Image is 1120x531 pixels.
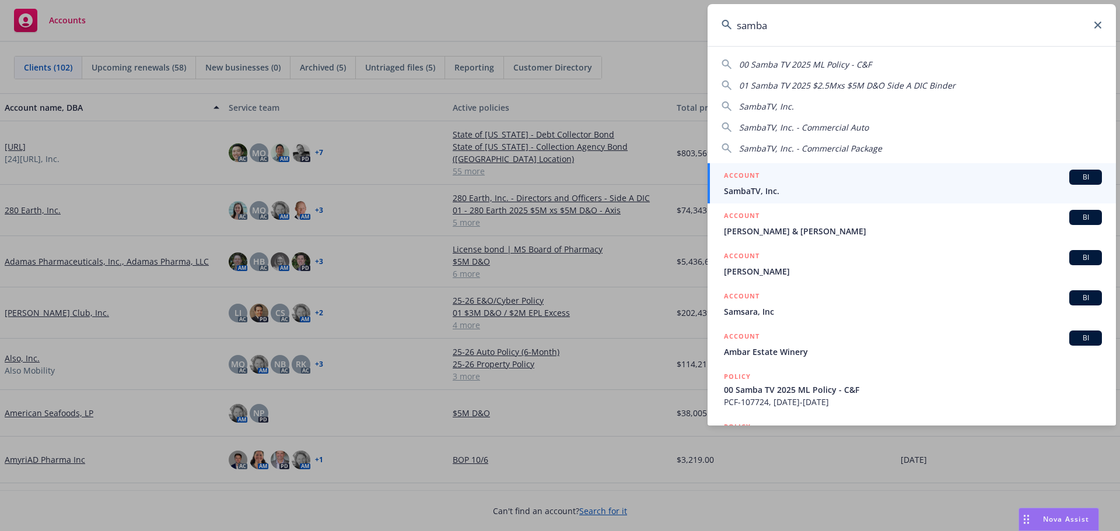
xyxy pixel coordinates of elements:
[1019,508,1099,531] button: Nova Assist
[1074,212,1097,223] span: BI
[1043,514,1089,524] span: Nova Assist
[724,330,759,344] h5: ACCOUNT
[724,384,1102,396] span: 00 Samba TV 2025 ML Policy - C&F
[1074,252,1097,263] span: BI
[724,305,1102,318] span: Samsara, Inc
[739,122,869,133] span: SambaTV, Inc. - Commercial Auto
[739,80,956,91] span: 01 Samba TV 2025 $2.5Mxs $5M D&O Side A DIC Binder
[724,170,759,184] h5: ACCOUNT
[708,4,1116,46] input: Search...
[1074,333,1097,343] span: BI
[724,346,1102,358] span: Ambar Estate Winery
[1074,293,1097,303] span: BI
[708,324,1116,364] a: ACCOUNTBIAmbar Estate Winery
[708,203,1116,244] a: ACCOUNTBI[PERSON_NAME] & [PERSON_NAME]
[739,143,882,154] span: SambaTV, Inc. - Commercial Package
[724,265,1102,277] span: [PERSON_NAME]
[1074,172,1097,182] span: BI
[1019,508,1034,530] div: Drag to move
[739,101,794,112] span: SambaTV, Inc.
[708,364,1116,414] a: POLICY00 Samba TV 2025 ML Policy - C&FPCF-107724, [DATE]-[DATE]
[724,290,759,304] h5: ACCOUNT
[739,59,871,70] span: 00 Samba TV 2025 ML Policy - C&F
[708,244,1116,284] a: ACCOUNTBI[PERSON_NAME]
[724,421,751,432] h5: POLICY
[724,250,759,264] h5: ACCOUNT
[724,396,1102,408] span: PCF-107724, [DATE]-[DATE]
[724,225,1102,237] span: [PERSON_NAME] & [PERSON_NAME]
[708,163,1116,203] a: ACCOUNTBISambaTV, Inc.
[724,185,1102,197] span: SambaTV, Inc.
[724,371,751,382] h5: POLICY
[708,414,1116,465] a: POLICY
[708,284,1116,324] a: ACCOUNTBISamsara, Inc
[724,210,759,224] h5: ACCOUNT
